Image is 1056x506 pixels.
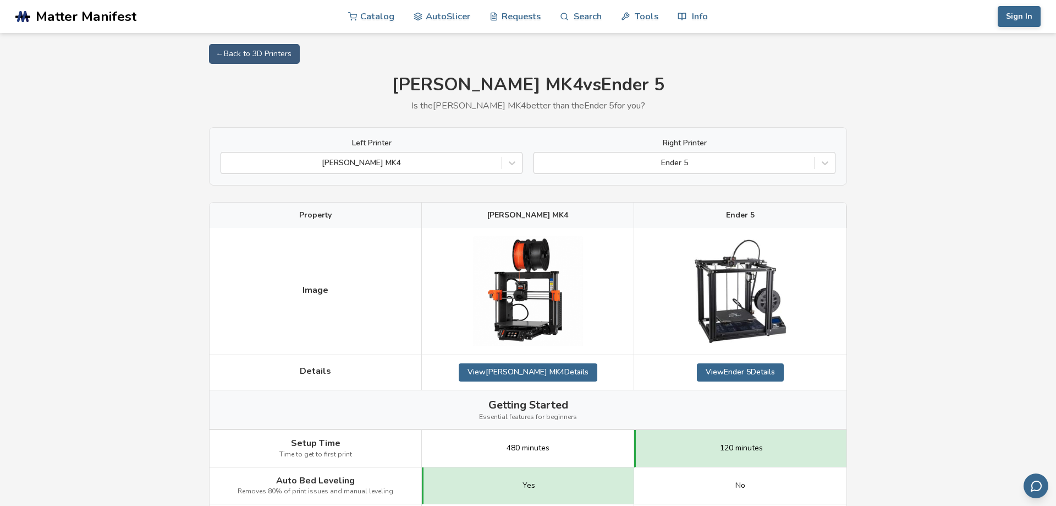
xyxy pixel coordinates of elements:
button: Sign In [998,6,1041,27]
button: Send feedback via email [1024,474,1048,498]
span: Matter Manifest [36,9,136,24]
a: View[PERSON_NAME] MK4Details [459,363,597,381]
label: Left Printer [221,139,522,148]
span: Setup Time [291,438,340,448]
span: Details [300,366,331,376]
span: Auto Bed Leveling [276,476,355,486]
h1: [PERSON_NAME] MK4 vs Ender 5 [209,75,847,95]
span: Property [299,211,332,220]
span: Time to get to first print [279,451,352,459]
span: No [735,481,745,490]
span: Getting Started [488,399,568,411]
label: Right Printer [533,139,835,148]
span: 120 minutes [720,444,763,453]
span: Removes 80% of print issues and manual leveling [238,488,393,496]
span: Yes [522,481,535,490]
a: ViewEnder 5Details [697,363,784,381]
span: Ender 5 [726,211,755,220]
p: Is the [PERSON_NAME] MK4 better than the Ender 5 for you? [209,101,847,111]
img: Ender 5 [685,236,795,346]
span: Image [302,285,328,295]
input: [PERSON_NAME] MK4 [227,159,229,167]
a: ← Back to 3D Printers [209,44,300,64]
input: Ender 5 [540,159,542,167]
img: Prusa MK4 [473,236,583,346]
span: Essential features for beginners [479,413,577,421]
span: 480 minutes [507,444,549,453]
span: [PERSON_NAME] MK4 [487,211,568,220]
